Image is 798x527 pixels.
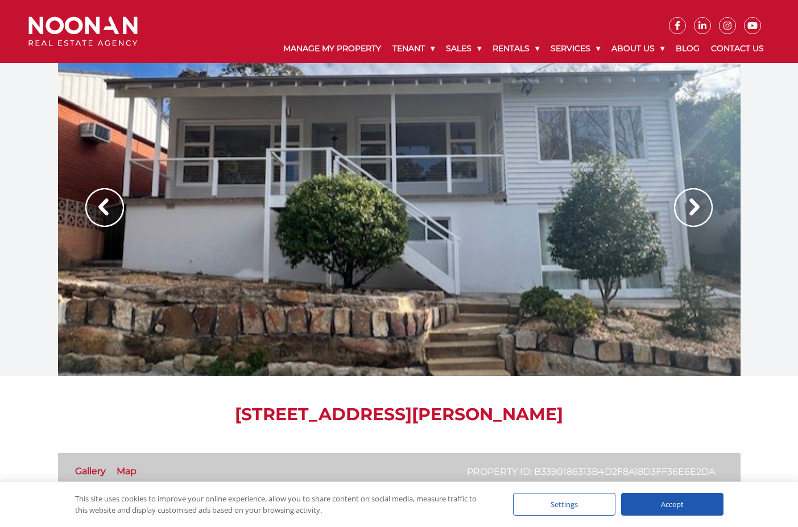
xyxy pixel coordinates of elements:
a: Contact Us [705,34,770,63]
a: Services [545,34,606,63]
a: Manage My Property [278,34,387,63]
div: Settings [513,493,615,516]
a: Sales [440,34,487,63]
a: About Us [606,34,670,63]
a: Rentals [487,34,545,63]
h1: [STREET_ADDRESS][PERSON_NAME] [58,404,741,425]
div: Accept [621,493,723,516]
img: Arrow slider [85,188,124,227]
a: Tenant [387,34,440,63]
img: Noonan Real Estate Agency [28,16,138,47]
a: Map [117,466,137,476]
img: Arrow slider [674,188,713,227]
a: Blog [670,34,705,63]
div: This site uses cookies to improve your online experience, allow you to share content on social me... [75,493,490,516]
a: Gallery [75,466,106,476]
p: Property ID: b3390186313b4d2f8a18d3ff36e6e2da [467,464,715,479]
